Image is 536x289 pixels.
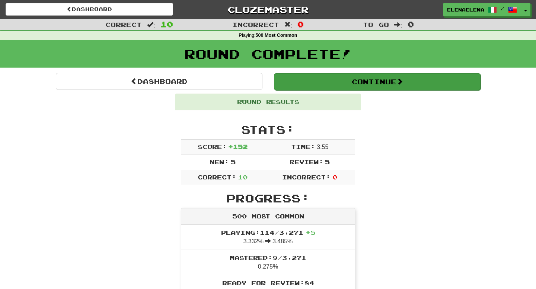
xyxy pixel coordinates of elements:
div: Round Results [175,94,361,110]
span: Time: [291,143,315,150]
h2: Progress: [181,192,355,204]
span: New: [210,158,229,165]
a: Dashboard [56,73,262,90]
span: Ready for Review: 84 [222,279,314,286]
span: 10 [238,173,248,181]
span: 5 [231,158,236,165]
span: : [394,22,402,28]
h2: Stats: [181,123,355,136]
a: Clozemaster [184,3,352,16]
h1: Round Complete! [3,46,533,61]
span: Score: [198,143,227,150]
a: ElenaElena / [443,3,521,16]
span: 10 [160,20,173,29]
li: 0.275% [181,250,355,275]
span: : [284,22,293,28]
span: Incorrect: [282,173,331,181]
span: + 152 [228,143,248,150]
button: Continue [274,73,481,90]
span: 0 [332,173,337,181]
span: Review: [290,158,323,165]
div: 500 Most Common [181,208,355,225]
a: Dashboard [6,3,173,16]
span: / [501,6,504,11]
span: 3 : 55 [317,144,328,150]
span: Incorrect [232,21,279,28]
span: Playing: 114 / 3,271 [221,229,315,236]
span: 5 [325,158,330,165]
strong: 500 Most Common [255,33,297,38]
li: 3.332% 3.485% [181,225,355,250]
span: Correct [105,21,142,28]
span: : [147,22,155,28]
span: Correct: [198,173,236,181]
span: Mastered: 9 / 3,271 [230,254,306,261]
span: ElenaElena [447,6,484,13]
span: + 5 [306,229,315,236]
span: 0 [408,20,414,29]
span: To go [363,21,389,28]
span: 0 [297,20,304,29]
